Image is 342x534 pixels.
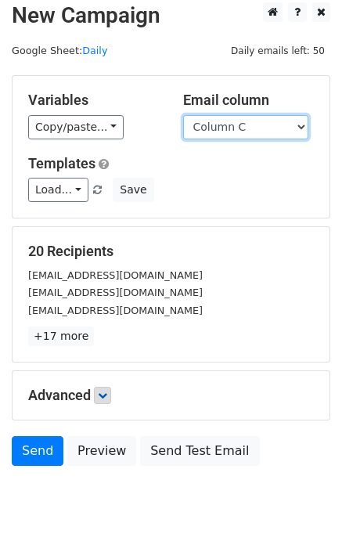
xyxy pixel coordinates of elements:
[12,45,107,56] small: Google Sheet:
[28,269,203,281] small: [EMAIL_ADDRESS][DOMAIN_NAME]
[28,155,95,171] a: Templates
[225,42,330,60] span: Daily emails left: 50
[140,436,259,466] a: Send Test Email
[28,305,203,316] small: [EMAIL_ADDRESS][DOMAIN_NAME]
[28,115,124,139] a: Copy/paste...
[28,387,314,404] h5: Advanced
[28,243,314,260] h5: 20 Recipients
[67,436,136,466] a: Preview
[28,287,203,298] small: [EMAIL_ADDRESS][DOMAIN_NAME]
[113,178,153,202] button: Save
[28,178,88,202] a: Load...
[12,436,63,466] a: Send
[264,459,342,534] iframe: Chat Widget
[225,45,330,56] a: Daily emails left: 50
[28,92,160,109] h5: Variables
[183,92,315,109] h5: Email column
[12,2,330,29] h2: New Campaign
[82,45,107,56] a: Daily
[28,327,94,346] a: +17 more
